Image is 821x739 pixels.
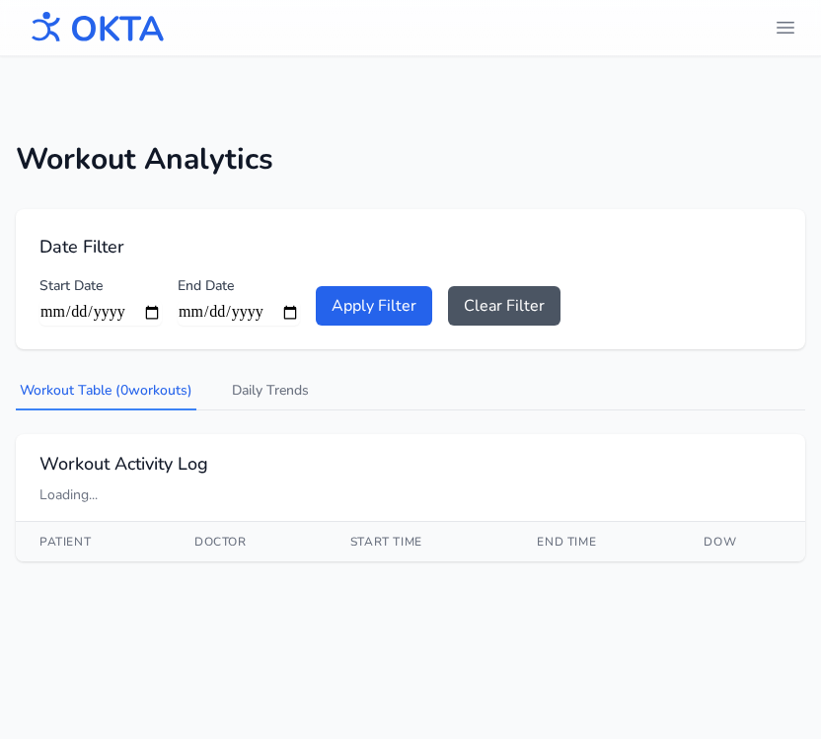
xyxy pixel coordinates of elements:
button: Daily Trends [228,373,313,410]
button: Clear Filter [448,286,560,326]
th: Doctor [171,522,327,561]
th: Patient [16,522,171,561]
div: Loading... [39,485,782,505]
label: End Date [178,276,300,296]
h2: Date Filter [39,233,782,260]
label: Start Date [39,276,162,296]
button: header.menu.open [766,8,805,47]
th: End Time [513,522,680,561]
button: Apply Filter [316,286,432,326]
h1: Workout Analytics [16,142,805,178]
th: Start Time [327,522,514,561]
img: OKTA logo [24,2,166,53]
h2: Workout Activity Log [39,450,782,478]
th: DOW [680,522,805,561]
button: Workout Table (0workouts) [16,373,196,410]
